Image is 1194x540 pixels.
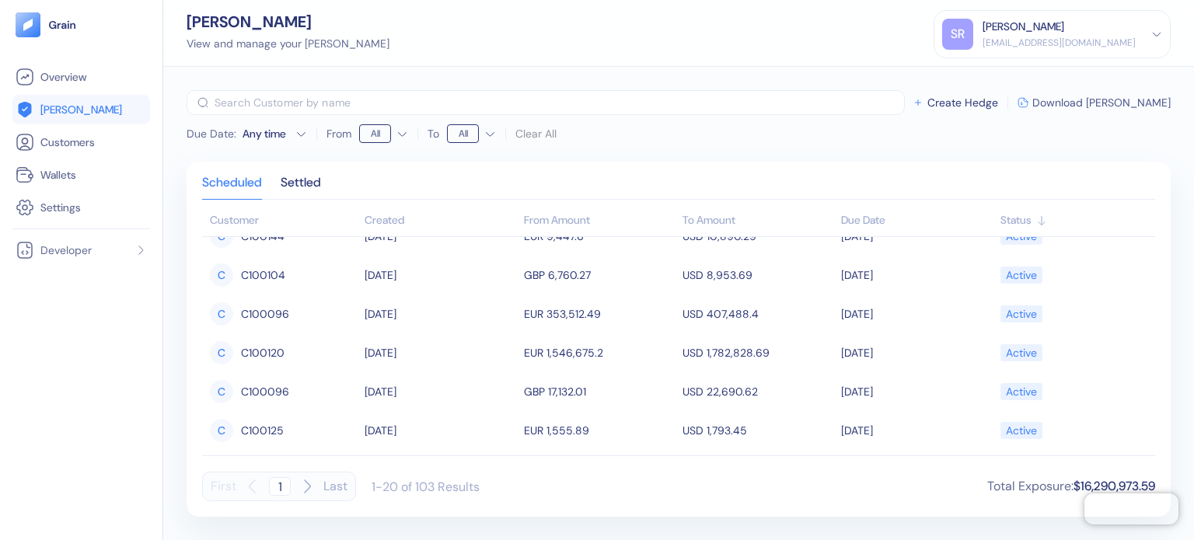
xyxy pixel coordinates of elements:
[1084,493,1178,524] iframe: Chatra live chat
[679,372,837,411] td: USD 22,690.62
[16,165,147,184] a: Wallets
[520,372,679,411] td: GBP 17,132.01
[187,126,236,141] span: Due Date :
[40,167,76,183] span: Wallets
[211,472,236,501] button: First
[1006,301,1037,327] div: Active
[679,256,837,294] td: USD 8,953.69
[1074,478,1155,494] span: $16,290,973.59
[1006,340,1037,366] div: Active
[361,411,519,450] td: [DATE]
[447,121,496,146] button: To
[361,333,519,372] td: [DATE]
[16,198,147,217] a: Settings
[16,133,147,152] a: Customers
[210,380,233,403] div: C
[241,301,289,327] span: C100096
[1032,97,1171,108] span: Download [PERSON_NAME]
[837,294,996,333] td: [DATE]
[365,212,515,228] div: Sort ascending
[40,102,122,117] span: [PERSON_NAME]
[520,411,679,450] td: EUR 1,555.89
[210,341,233,364] div: C
[16,12,40,37] img: logo-tablet-V2.svg
[40,69,86,85] span: Overview
[913,97,998,108] button: Create Hedge
[1006,378,1037,405] div: Active
[927,97,998,108] span: Create Hedge
[359,121,408,146] button: From
[1000,212,1147,228] div: Sort ascending
[210,302,233,326] div: C
[837,411,996,450] td: [DATE]
[983,36,1136,50] div: [EMAIL_ADDRESS][DOMAIN_NAME]
[1006,417,1037,444] div: Active
[361,372,519,411] td: [DATE]
[241,340,285,366] span: C100120
[679,294,837,333] td: USD 407,488.4
[1018,97,1171,108] button: Download [PERSON_NAME]
[48,19,77,30] img: logo
[841,212,992,228] div: Sort ascending
[1006,262,1037,288] div: Active
[187,36,389,52] div: View and manage your [PERSON_NAME]
[520,294,679,333] td: EUR 353,512.49
[679,333,837,372] td: USD 1,782,828.69
[942,19,973,50] div: SR
[210,263,233,287] div: C
[241,262,285,288] span: C100104
[187,126,307,141] button: Due Date:Any time
[428,128,439,139] label: To
[679,411,837,450] td: USD 1,793.45
[520,333,679,372] td: EUR 1,546,675.2
[40,242,92,258] span: Developer
[361,256,519,294] td: [DATE]
[281,177,321,199] div: Settled
[323,472,347,501] button: Last
[16,68,147,86] a: Overview
[241,417,284,444] span: C100125
[837,256,996,294] td: [DATE]
[40,200,81,215] span: Settings
[679,206,837,237] th: To Amount
[372,479,480,495] div: 1-20 of 103 Results
[16,100,147,119] a: [PERSON_NAME]
[837,372,996,411] td: [DATE]
[202,206,361,237] th: Customer
[520,206,679,237] th: From Amount
[837,333,996,372] td: [DATE]
[215,90,905,115] input: Search Customer by name
[210,419,233,442] div: C
[187,14,389,30] div: [PERSON_NAME]
[40,134,95,150] span: Customers
[361,294,519,333] td: [DATE]
[202,177,262,199] div: Scheduled
[987,477,1155,496] div: Total Exposure :
[241,378,289,405] span: C100096
[520,256,679,294] td: GBP 6,760.27
[326,128,351,139] label: From
[983,19,1064,35] div: [PERSON_NAME]
[243,126,289,141] div: Any time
